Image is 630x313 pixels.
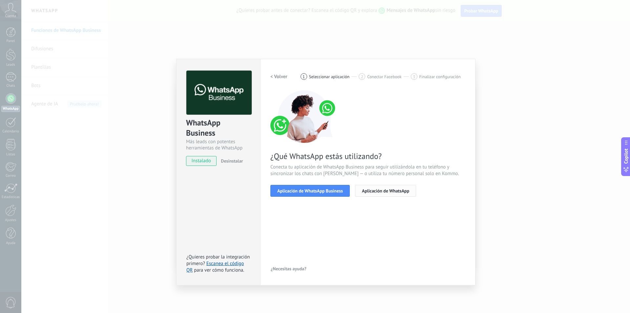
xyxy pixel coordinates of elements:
span: Conectar Facebook [367,74,402,79]
span: para ver cómo funciona. [194,267,244,273]
span: Seleccionar aplicación [309,74,350,79]
span: ¿Qué WhatsApp estás utilizando? [270,151,465,161]
span: 1 [303,74,305,79]
button: Aplicación de WhatsApp [355,185,416,197]
span: Finalizar configuración [419,74,461,79]
span: Aplicación de WhatsApp [362,189,409,193]
a: Escanea el código QR [186,260,244,273]
span: 3 [413,74,415,79]
button: Aplicación de WhatsApp Business [270,185,350,197]
h2: < Volver [270,74,287,80]
span: Conecta tu aplicación de WhatsApp Business para seguir utilizándola en tu teléfono y sincronizar ... [270,164,465,177]
img: connect number [270,90,339,143]
span: Desinstalar [221,158,243,164]
span: instalado [186,156,216,166]
button: ¿Necesitas ayuda? [270,264,307,274]
img: logo_main.png [186,71,252,115]
div: Más leads con potentes herramientas de WhatsApp [186,139,251,151]
span: 2 [361,74,363,79]
span: Aplicación de WhatsApp Business [277,189,343,193]
button: Desinstalar [218,156,243,166]
div: WhatsApp Business [186,118,251,139]
button: < Volver [270,71,287,82]
span: ¿Quieres probar la integración primero? [186,254,250,267]
span: ¿Necesitas ayuda? [271,266,306,271]
span: Copilot [623,148,629,164]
